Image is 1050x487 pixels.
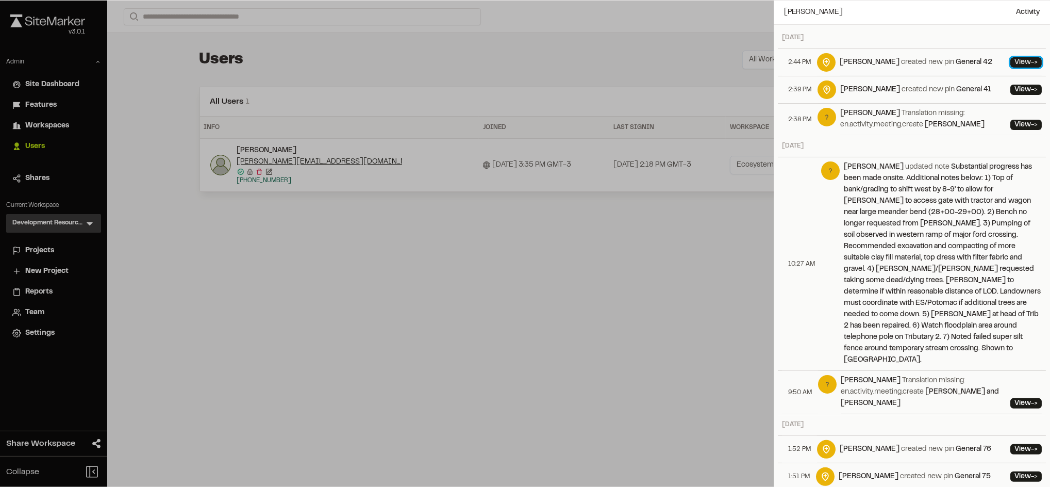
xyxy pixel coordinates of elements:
[1031,474,1038,480] span: ->
[1010,398,1042,409] a: View->
[1031,446,1038,452] span: ->
[778,137,1046,155] header: [DATE]
[956,59,992,66] a: General 42
[778,416,1046,433] header: [DATE]
[841,378,901,384] a: [PERSON_NAME]
[1010,472,1042,482] a: View->
[955,474,991,480] a: General 75
[1010,57,1042,68] a: View->
[784,7,843,18] span: [PERSON_NAME]
[956,446,991,452] a: General 76
[839,474,898,480] a: [PERSON_NAME]
[782,76,818,103] div: 2:39 PM
[840,110,900,117] a: [PERSON_NAME]
[840,444,991,455] div: created new pin
[844,161,1042,366] div: updated note
[1031,59,1038,66] span: ->
[1031,122,1038,128] span: ->
[1010,120,1042,130] a: View->
[1010,85,1042,95] a: View->
[841,375,1006,409] div: Translation missing: en.activity.meeting.create
[782,104,818,135] div: 2:38 PM
[1031,400,1038,407] span: ->
[1010,444,1042,454] a: View->
[778,29,1046,46] header: [DATE]
[840,87,900,93] a: [PERSON_NAME]
[844,164,904,170] a: [PERSON_NAME]
[840,446,899,452] a: [PERSON_NAME]
[782,157,821,370] div: 10:27 AM
[925,122,985,128] a: [PERSON_NAME]
[782,371,818,414] div: 9:50 AM
[1016,7,1040,18] span: Activity
[782,436,817,463] div: 1:52 PM
[840,57,992,68] div: created new pin
[840,59,899,66] a: [PERSON_NAME]
[956,87,991,93] a: General 41
[782,49,817,76] div: 2:44 PM
[839,471,991,482] div: created new pin
[840,108,1006,131] div: Translation missing: en.activity.meeting.create
[1031,87,1038,93] span: ->
[840,84,991,95] div: created new pin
